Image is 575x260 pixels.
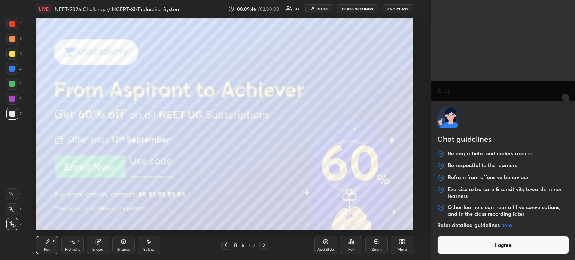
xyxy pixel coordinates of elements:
div: L [129,239,131,243]
h2: Chat guidelines [437,134,569,146]
div: 5 [239,243,247,247]
button: CLASS SETTINGS [337,4,378,13]
div: Pen [44,248,51,251]
div: 7 [252,242,256,248]
div: Z [6,218,22,230]
div: 2 [6,33,22,45]
div: 6 [6,93,22,105]
div: C [6,188,22,200]
div: Poll [348,248,354,251]
div: 47 [295,7,299,11]
div: Eraser [92,248,104,251]
div: 4 [6,63,22,75]
p: Exercise extra care & sensitivity towards minor learners [448,186,569,199]
h4: NEET-2026 Challenger/ NCERT-XI/Endocrine System [55,6,180,13]
div: Highlight [65,248,80,251]
div: More [398,248,407,251]
div: LIVE [36,4,52,13]
button: End Class [383,4,413,13]
p: Be respectful to the learners [448,162,517,169]
div: Shapes [117,248,130,251]
button: mute [305,4,332,13]
div: Add Slide [317,248,334,251]
div: P [53,239,55,243]
div: Select [143,248,154,251]
span: mute [317,6,328,12]
div: 3 [6,48,22,60]
button: I agree [437,236,569,254]
p: Refer detailed guidelines [437,222,569,229]
div: X [6,203,22,215]
div: S [155,239,157,243]
div: H [78,239,80,243]
p: Refrain from offensive behaviour [448,174,529,181]
p: Be empathetic and understanding [448,150,533,157]
div: / [248,243,250,247]
div: 5 [6,78,22,90]
div: 7 [6,108,22,120]
p: Other learners can hear all live conversations, and in the class recording later [448,204,569,217]
a: here [501,221,512,229]
div: Zoom [372,248,382,251]
div: 1 [6,18,21,30]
